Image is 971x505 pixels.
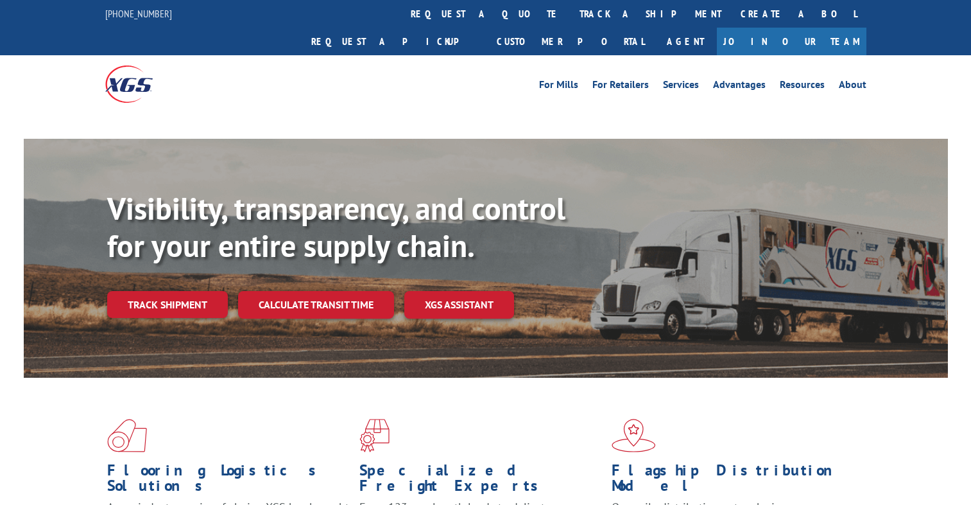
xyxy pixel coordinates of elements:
h1: Specialized Freight Experts [359,463,602,500]
a: Request a pickup [302,28,487,55]
img: xgs-icon-focused-on-flooring-red [359,419,390,452]
a: Advantages [713,80,766,94]
img: xgs-icon-total-supply-chain-intelligence-red [107,419,147,452]
a: Calculate transit time [238,291,394,319]
h1: Flagship Distribution Model [612,463,854,500]
a: For Mills [539,80,578,94]
b: Visibility, transparency, and control for your entire supply chain. [107,188,565,265]
h1: Flooring Logistics Solutions [107,463,350,500]
img: xgs-icon-flagship-distribution-model-red [612,419,656,452]
a: Resources [780,80,825,94]
a: XGS ASSISTANT [404,291,514,319]
a: Join Our Team [717,28,866,55]
a: [PHONE_NUMBER] [105,7,172,20]
a: For Retailers [592,80,649,94]
a: Track shipment [107,291,228,318]
a: Agent [654,28,717,55]
a: Services [663,80,699,94]
a: Customer Portal [487,28,654,55]
a: About [839,80,866,94]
